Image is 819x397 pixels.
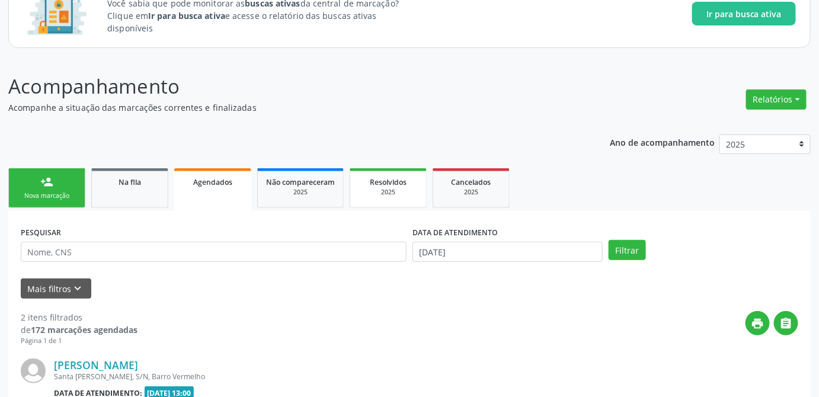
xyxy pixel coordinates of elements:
[266,188,335,197] div: 2025
[17,191,76,200] div: Nova marcação
[54,372,620,382] div: Santa [PERSON_NAME], S/N, Barro Vermelho
[8,72,570,101] p: Acompanhamento
[610,135,715,149] p: Ano de acompanhamento
[21,311,137,324] div: 2 itens filtrados
[54,358,138,372] a: [PERSON_NAME]
[21,278,91,299] button: Mais filtroskeyboard_arrow_down
[370,177,407,187] span: Resolvidos
[751,317,764,330] i: print
[193,177,232,187] span: Agendados
[266,177,335,187] span: Não compareceram
[31,324,137,335] strong: 172 marcações agendadas
[774,311,798,335] button: 
[746,311,770,335] button: print
[692,2,796,25] button: Ir para busca ativa
[21,223,61,242] label: PESQUISAR
[72,282,85,295] i: keyboard_arrow_down
[452,177,491,187] span: Cancelados
[746,89,807,110] button: Relatórios
[148,10,225,21] strong: Ir para busca ativa
[706,8,782,20] span: Ir para busca ativa
[412,242,603,262] input: Selecione um intervalo
[412,223,498,242] label: DATA DE ATENDIMENTO
[609,240,646,260] button: Filtrar
[119,177,141,187] span: Na fila
[442,188,501,197] div: 2025
[780,317,793,330] i: 
[21,336,137,346] div: Página 1 de 1
[21,242,407,262] input: Nome, CNS
[40,175,53,188] div: person_add
[21,324,137,336] div: de
[8,101,570,114] p: Acompanhe a situação das marcações correntes e finalizadas
[359,188,418,197] div: 2025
